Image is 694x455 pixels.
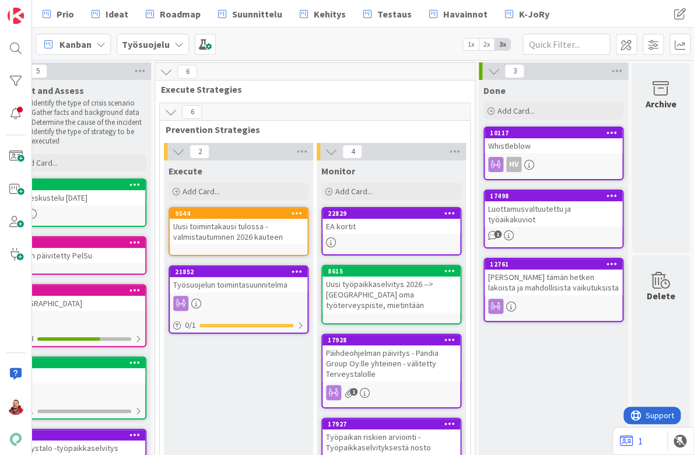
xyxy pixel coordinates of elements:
[485,201,622,227] div: Luottamusvaltuutettu ja työaikakuviot
[323,276,460,313] div: Uusi työpaikkaselvitys 2026 --> [GEOGRAPHIC_DATA] oma työterveyspiste, mietintään
[647,289,675,303] div: Delete
[8,296,145,311] div: [GEOGRAPHIC_DATA]
[498,3,556,24] a: K-JoRy
[463,38,479,50] span: 1x
[170,318,307,332] div: 0/1
[8,431,24,447] img: avatar
[620,434,643,448] a: 1
[8,248,145,263] div: Ilmalan päivitetty PelSu
[8,430,145,440] div: 10840
[232,7,282,21] span: Suunnittelu
[328,209,460,218] div: 22829
[483,85,506,96] span: Done
[8,285,145,311] div: 22167[GEOGRAPHIC_DATA]
[8,237,145,248] div: 23198
[485,157,622,172] div: HV
[323,335,460,381] div: 17928Päihdeohjelman päivitys - Pandia Group Oy:lle yhteinen - välitetty Terveystalolle
[342,145,362,159] span: 4
[479,38,495,50] span: 2x
[8,398,24,415] img: JS
[485,191,622,201] div: 17498
[175,268,307,276] div: 21852
[8,8,24,24] img: Visit kanbanzone.com
[485,259,622,269] div: 12761
[27,64,47,78] span: 5
[13,431,145,439] div: 10840
[490,192,622,200] div: 17498
[323,429,460,455] div: Työpaikan riskien arviointi - Työpaikkaselvityksestä nosto
[8,358,145,383] div: 22166Kela
[490,260,622,268] div: 12761
[506,157,521,172] div: HV
[443,7,488,21] span: Havainnot
[323,219,460,234] div: EA kortit
[139,3,208,24] a: Roadmap
[185,319,196,331] span: 0 / 1
[485,138,622,153] div: Whistleblow
[323,208,460,234] div: 22829EA kortit
[523,34,610,55] input: Quick Filter...
[485,128,622,138] div: 10117
[328,336,460,344] div: 17928
[8,237,145,263] div: 23198Ilmalan päivitetty PelSu
[211,3,289,24] a: Suunnittelu
[36,3,81,24] a: Prio
[20,118,145,127] li: Determine the cause of the incident
[293,3,353,24] a: Kehitys
[323,419,460,455] div: 17927Työpaikan riskien arviointi - Työpaikkaselvityksestä nosto
[20,108,145,117] li: Gather facts and background data
[169,165,202,177] span: Execute
[350,388,357,395] span: 1
[177,65,197,79] span: 6
[504,64,524,78] span: 3
[485,259,622,295] div: 12761[PERSON_NAME] tämän hetken lakoista ja mahdollisista vaikutuksista
[321,165,355,177] span: Monitor
[106,7,128,21] span: Ideat
[57,7,74,21] span: Prio
[166,124,455,135] span: Prevention Strategies
[497,106,535,116] span: Add Card...
[8,180,145,205] div: 23524TTH keskustelu [DATE]
[323,266,460,313] div: 8615Uusi työpaikkaselvitys 2026 --> [GEOGRAPHIC_DATA] oma työterveyspiste, mietintään
[485,269,622,295] div: [PERSON_NAME] tämän hetken lakoista ja mahdollisista vaikutuksista
[183,186,220,197] span: Add Card...
[495,38,510,50] span: 3x
[323,419,460,429] div: 17927
[646,97,677,111] div: Archive
[490,129,622,137] div: 10117
[170,208,307,219] div: 9544
[59,37,92,51] span: Kanban
[160,7,201,21] span: Roadmap
[328,267,460,275] div: 8615
[20,99,145,108] li: Identify the type of crisis scenario
[13,359,145,367] div: 22166
[8,285,145,296] div: 22167
[13,239,145,247] div: 23198
[13,181,145,189] div: 23524
[314,7,346,21] span: Kehitys
[328,420,460,428] div: 17927
[122,38,170,50] b: Työsuojelu
[6,85,84,96] span: Detect and Assess
[161,83,460,95] span: Execute Strategies
[170,219,307,244] div: Uusi toimintakausi tulossa - valmistautuminen 2026 kauteen
[175,209,307,218] div: 9544
[182,105,202,119] span: 6
[519,7,549,21] span: K-JoRy
[485,128,622,153] div: 10117Whistleblow
[494,230,502,238] span: 1
[8,180,145,190] div: 23524
[13,286,145,295] div: 22167
[20,127,145,146] li: Identify the type of strategy to be executed
[422,3,495,24] a: Havainnot
[377,7,412,21] span: Testaus
[335,186,373,197] span: Add Card...
[485,191,622,227] div: 17498Luottamusvaltuutettu ja työaikakuviot
[8,190,145,205] div: TTH keskustelu [DATE]
[170,267,307,277] div: 21852
[85,3,135,24] a: Ideat
[8,368,145,383] div: Kela
[170,208,307,244] div: 9544Uusi toimintakausi tulossa - valmistautuminen 2026 kauteen
[170,267,307,292] div: 21852Työsuojelun toimintasuunnitelma
[323,208,460,219] div: 22829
